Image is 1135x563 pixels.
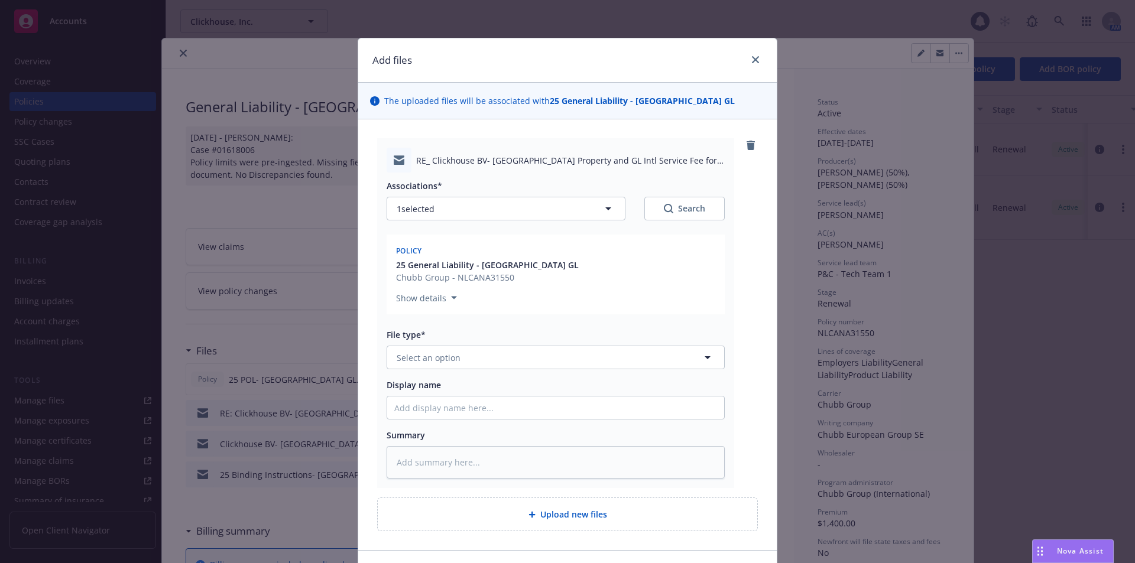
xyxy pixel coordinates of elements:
span: Nova Assist [1057,546,1104,556]
button: Nova Assist [1032,539,1114,563]
div: Drag to move [1033,540,1048,562]
button: Select an option [387,346,725,369]
span: Summary [387,429,425,441]
input: Add display name here... [387,396,724,419]
span: Select an option [397,352,461,364]
span: Display name [387,379,441,390]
